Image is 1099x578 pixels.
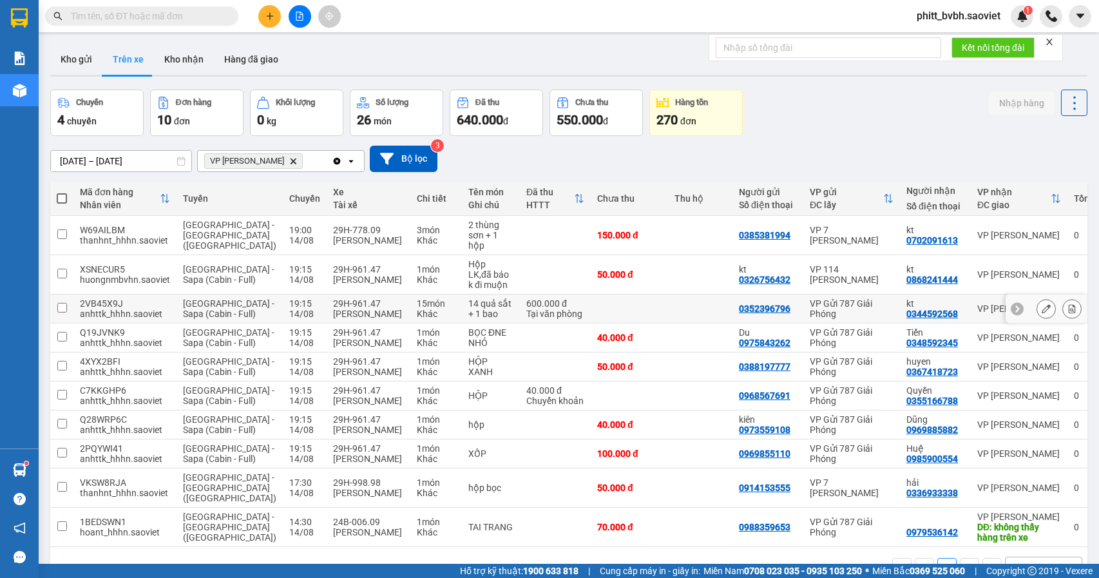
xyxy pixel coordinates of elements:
[417,367,455,377] div: Khác
[183,385,274,406] span: [GEOGRAPHIC_DATA] - Sapa (Cabin - Full)
[289,356,320,367] div: 19:15
[977,200,1051,210] div: ĐC giao
[289,517,320,527] div: 14:30
[810,187,883,197] div: VP gửi
[417,327,455,338] div: 1 món
[325,12,334,21] span: aim
[977,230,1061,240] div: VP [PERSON_NAME]
[810,200,883,210] div: ĐC lấy
[289,309,320,319] div: 14/08
[417,356,455,367] div: 1 món
[350,90,443,136] button: Số lượng26món
[417,338,455,348] div: Khác
[989,92,1055,115] button: Nhập hàng
[417,527,455,537] div: Khác
[417,517,455,527] div: 1 món
[468,259,513,269] div: Hộp
[71,9,223,23] input: Tìm tên, số ĐT hoặc mã đơn
[289,327,320,338] div: 19:15
[102,44,154,75] button: Trên xe
[1026,6,1030,15] span: 1
[370,146,437,172] button: Bộ lọc
[417,225,455,235] div: 3 món
[810,327,894,348] div: VP Gửi 787 Giải Phóng
[523,566,578,576] strong: 1900 633 818
[417,385,455,396] div: 1 món
[13,52,26,65] img: solution-icon
[51,151,191,171] input: Select a date range.
[971,182,1067,216] th: Toggle SortBy
[183,472,276,503] span: [GEOGRAPHIC_DATA] - [GEOGRAPHIC_DATA] ([GEOGRAPHIC_DATA])
[417,298,455,309] div: 15 món
[80,187,160,197] div: Mã đơn hàng
[13,84,26,97] img: warehouse-icon
[526,187,574,197] div: Đã thu
[739,390,790,401] div: 0968567691
[739,425,790,435] div: 0973559108
[289,157,297,165] svg: Delete
[333,385,404,396] div: 29H-961.47
[906,298,964,309] div: kt
[417,477,455,488] div: 1 món
[417,443,455,454] div: 1 món
[810,298,894,319] div: VP Gửi 787 Giải Phóng
[333,327,404,338] div: 29H-961.47
[1013,561,1053,574] div: 10 / trang
[588,564,590,578] span: |
[50,90,144,136] button: Chuyến4chuyến
[597,419,662,430] div: 40.000 đ
[289,396,320,406] div: 14/08
[739,414,797,425] div: kiên
[468,220,513,251] div: 2 thùng sơn + 1 hộp
[526,385,584,396] div: 40.000 đ
[346,156,356,166] svg: open
[975,564,977,578] span: |
[333,275,404,285] div: [PERSON_NAME]
[937,558,957,577] button: 1
[739,303,790,314] div: 0352396796
[289,527,320,537] div: 14/08
[739,187,797,197] div: Người gửi
[417,264,455,275] div: 1 món
[468,327,513,348] div: BỌC ĐNE NHỎ
[977,303,1061,314] div: VP [PERSON_NAME]
[526,200,574,210] div: HTTT
[810,477,894,498] div: VP 7 [PERSON_NAME]
[417,396,455,406] div: Khác
[183,193,276,204] div: Tuyến
[906,327,964,338] div: Tiến
[977,483,1061,493] div: VP [PERSON_NAME]
[289,275,320,285] div: 14/08
[374,116,392,126] span: món
[977,269,1061,280] div: VP [PERSON_NAME]
[333,414,404,425] div: 29H-961.47
[744,566,862,576] strong: 0708 023 035 - 0935 103 250
[80,200,160,210] div: Nhân viên
[183,327,274,348] span: [GEOGRAPHIC_DATA] - Sapa (Cabin - Full)
[906,235,958,246] div: 0702091613
[526,298,584,309] div: 600.000 đ
[289,385,320,396] div: 19:15
[289,414,320,425] div: 19:15
[333,225,404,235] div: 29H-778.09
[906,264,964,275] div: kt
[675,98,708,107] div: Hàng tồn
[289,193,320,204] div: Chuyến
[417,488,455,498] div: Khác
[267,116,276,126] span: kg
[357,112,371,128] span: 26
[318,5,341,28] button: aim
[977,187,1051,197] div: VP nhận
[457,112,503,128] span: 640.000
[906,385,964,396] div: Quyền
[1045,37,1054,46] span: close
[526,396,584,406] div: Chuyển khoản
[80,443,170,454] div: 2PQYWI41
[810,414,894,435] div: VP Gửi 787 Giải Phóng
[716,37,941,58] input: Nhập số tổng đài
[332,156,342,166] svg: Clear all
[176,98,211,107] div: Đơn hàng
[417,235,455,246] div: Khác
[333,477,404,488] div: 29H-998.98
[289,367,320,377] div: 14/08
